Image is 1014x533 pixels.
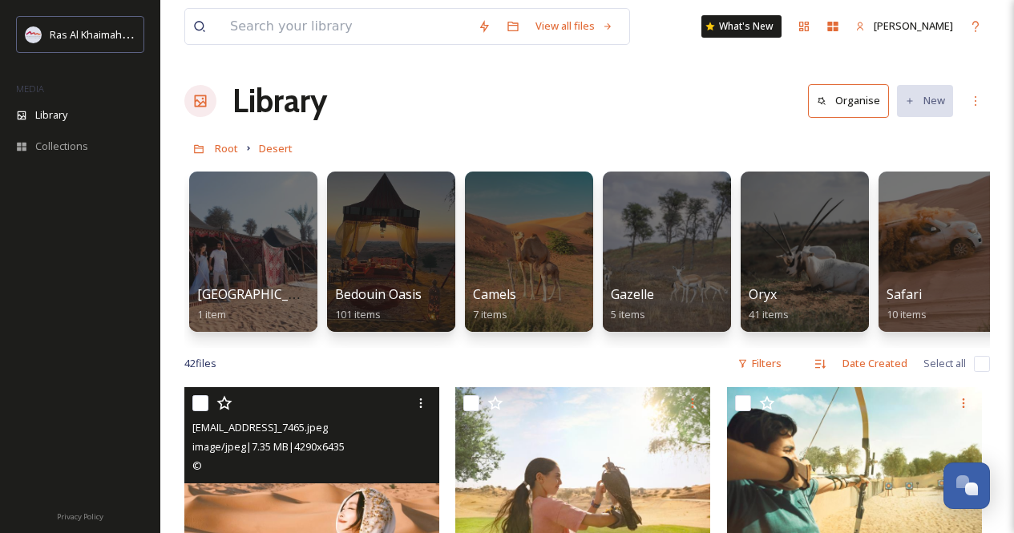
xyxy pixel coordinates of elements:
button: Organise [808,84,889,117]
a: Library [232,77,327,125]
div: Date Created [834,348,915,379]
span: © [192,458,202,473]
a: Privacy Policy [57,506,103,525]
a: Oryx41 items [749,287,789,321]
span: 101 items [335,307,381,321]
a: View all files [527,10,621,42]
a: Desert [259,139,293,158]
span: 41 items [749,307,789,321]
span: Desert [259,141,293,155]
button: New [897,85,953,116]
a: What's New [701,15,782,38]
span: Privacy Policy [57,511,103,522]
span: 10 items [887,307,927,321]
a: Gazelle5 items [611,287,654,321]
a: [GEOGRAPHIC_DATA]1 item [197,287,326,321]
span: 7 items [473,307,507,321]
span: Select all [923,356,966,371]
a: [PERSON_NAME] [847,10,961,42]
span: Camels [473,285,516,303]
span: image/jpeg | 7.35 MB | 4290 x 6435 [192,439,345,454]
span: 42 file s [184,356,216,371]
span: [EMAIL_ADDRESS]_7465.jpeg [192,420,328,434]
span: [PERSON_NAME] [874,18,953,33]
span: Ras Al Khaimah Tourism Development Authority [50,26,277,42]
a: Safari10 items [887,287,927,321]
input: Search your library [222,9,470,44]
span: Bedouin Oasis [335,285,422,303]
span: 1 item [197,307,226,321]
div: Filters [729,348,790,379]
a: Bedouin Oasis101 items [335,287,422,321]
span: Oryx [749,285,777,303]
span: [GEOGRAPHIC_DATA] [197,285,326,303]
button: Open Chat [943,462,990,509]
span: Safari [887,285,922,303]
a: Camels7 items [473,287,516,321]
img: Logo_RAKTDA_RGB-01.png [26,26,42,42]
span: Root [215,141,238,155]
span: Library [35,107,67,123]
span: 5 items [611,307,645,321]
span: Collections [35,139,88,154]
span: MEDIA [16,83,44,95]
span: Gazelle [611,285,654,303]
a: Organise [808,84,897,117]
a: Root [215,139,238,158]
